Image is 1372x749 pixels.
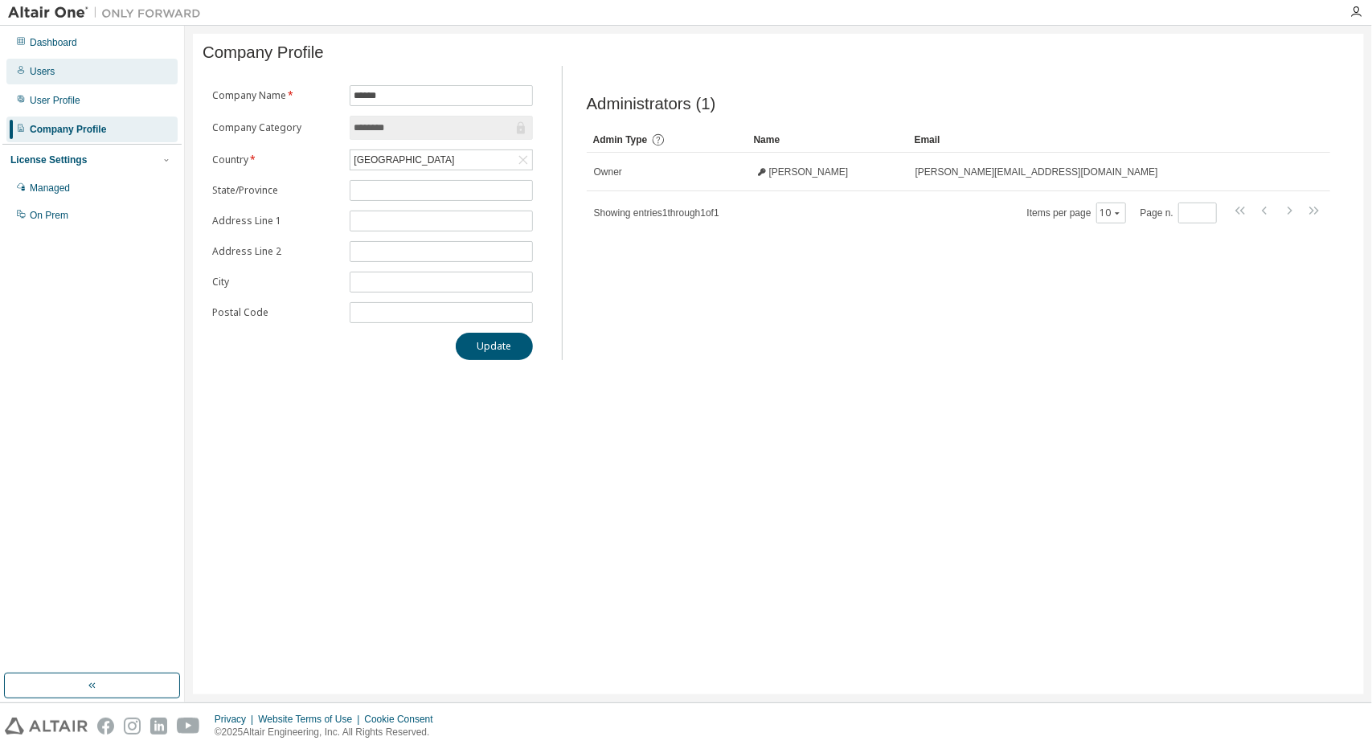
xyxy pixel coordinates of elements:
[212,306,340,319] label: Postal Code
[8,5,209,21] img: Altair One
[215,713,258,726] div: Privacy
[364,713,442,726] div: Cookie Consent
[215,726,443,739] p: © 2025 Altair Engineering, Inc. All Rights Reserved.
[915,127,1286,153] div: Email
[30,36,77,49] div: Dashboard
[30,182,70,194] div: Managed
[1027,203,1126,223] span: Items per page
[594,207,719,219] span: Showing entries 1 through 1 of 1
[10,153,87,166] div: License Settings
[177,718,200,735] img: youtube.svg
[212,215,340,227] label: Address Line 1
[212,89,340,102] label: Company Name
[30,65,55,78] div: Users
[1100,207,1122,219] button: 10
[456,333,533,360] button: Update
[124,718,141,735] img: instagram.svg
[258,713,364,726] div: Website Terms of Use
[30,209,68,222] div: On Prem
[212,153,340,166] label: Country
[587,95,716,113] span: Administrators (1)
[915,166,1158,178] span: [PERSON_NAME][EMAIL_ADDRESS][DOMAIN_NAME]
[212,121,340,134] label: Company Category
[594,166,622,178] span: Owner
[97,718,114,735] img: facebook.svg
[754,127,902,153] div: Name
[30,123,106,136] div: Company Profile
[769,166,849,178] span: [PERSON_NAME]
[212,245,340,258] label: Address Line 2
[212,184,340,197] label: State/Province
[593,134,648,145] span: Admin Type
[212,276,340,289] label: City
[30,94,80,107] div: User Profile
[351,151,457,169] div: [GEOGRAPHIC_DATA]
[1141,203,1217,223] span: Page n.
[203,43,324,62] span: Company Profile
[5,718,88,735] img: altair_logo.svg
[150,718,167,735] img: linkedin.svg
[350,150,531,170] div: [GEOGRAPHIC_DATA]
